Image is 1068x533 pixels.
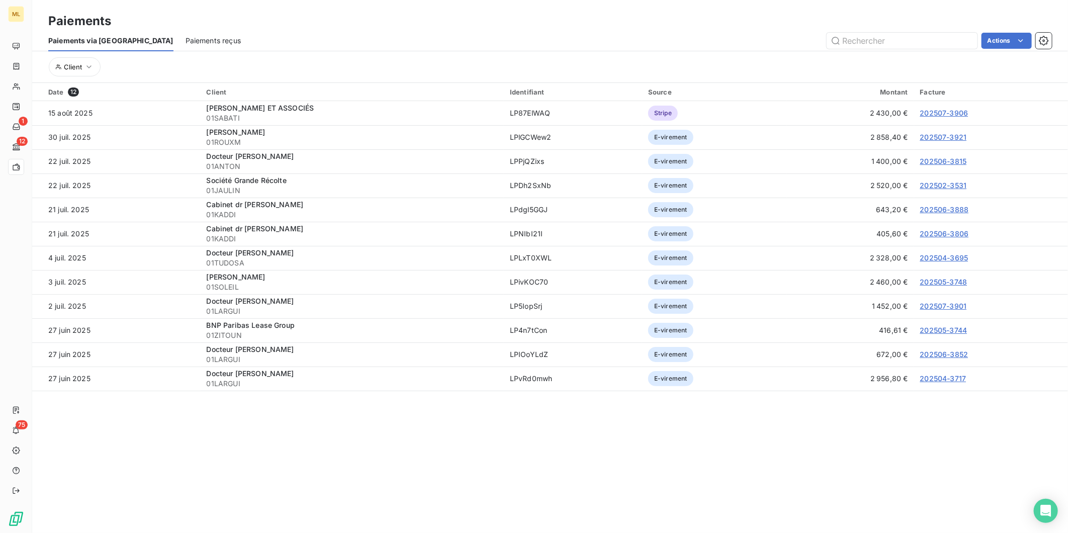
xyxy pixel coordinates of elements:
a: 202502-3531 [920,181,967,190]
span: 01LARGUI [207,306,498,316]
a: 1 [8,119,24,135]
span: Société Grande Récolte [207,176,287,185]
td: 27 juin 2025 [32,342,201,367]
a: 202506-3852 [920,350,968,359]
td: LPLxT0XWL [504,246,642,270]
td: LPivKOC70 [504,270,642,294]
td: 22 juil. 2025 [32,173,201,198]
span: 01KADDI [207,210,498,220]
td: LPvRd0mwh [504,367,642,391]
div: Date [48,87,195,97]
span: 01LARGUI [207,379,498,389]
a: 202504-3717 [920,374,966,383]
span: E-virement [648,178,693,193]
span: Docteur [PERSON_NAME] [207,369,294,378]
div: Identifiant [510,88,636,96]
td: 2 460,00 € [787,270,914,294]
span: E-virement [648,299,693,314]
span: Stripe [648,106,678,121]
span: [PERSON_NAME] [207,128,265,136]
a: 202504-3695 [920,253,968,262]
div: Facture [920,88,1062,96]
span: E-virement [648,275,693,290]
span: Cabinet dr [PERSON_NAME] [207,224,304,233]
td: 672,00 € [787,342,914,367]
span: E-virement [648,154,693,169]
a: 202505-3748 [920,278,967,286]
span: 01TUDOSA [207,258,498,268]
span: 75 [16,420,28,429]
td: 2 430,00 € [787,101,914,125]
span: 01SOLEIL [207,282,498,292]
td: LP87ElWAQ [504,101,642,125]
span: BNP Paribas Lease Group [207,321,295,329]
div: Open Intercom Messenger [1034,499,1058,523]
td: 2 956,80 € [787,367,914,391]
a: 202507-3921 [920,133,967,141]
td: 643,20 € [787,198,914,222]
span: Paiements via [GEOGRAPHIC_DATA] [48,36,173,46]
span: [PERSON_NAME] ET ASSOCIÉS [207,104,314,112]
button: Client [49,57,101,76]
td: 4 juil. 2025 [32,246,201,270]
span: 12 [68,87,79,97]
td: LP4n7tCon [504,318,642,342]
td: 30 juil. 2025 [32,125,201,149]
span: 01ZITOUN [207,330,498,340]
td: 2 858,40 € [787,125,914,149]
td: LPNIbI21I [504,222,642,246]
span: Paiements reçus [186,36,241,46]
td: 27 juin 2025 [32,318,201,342]
span: 01LARGUI [207,354,498,365]
span: 12 [17,137,28,146]
span: E-virement [648,202,693,217]
button: Actions [982,33,1032,49]
td: 21 juil. 2025 [32,222,201,246]
td: 416,61 € [787,318,914,342]
td: 27 juin 2025 [32,367,201,391]
div: Client [207,88,498,96]
a: 12 [8,139,24,155]
td: 21 juil. 2025 [32,198,201,222]
span: 1 [19,117,28,126]
span: Docteur [PERSON_NAME] [207,248,294,257]
div: ML [8,6,24,22]
span: E-virement [648,371,693,386]
td: LP5IopSrj [504,294,642,318]
a: 202507-3901 [920,302,967,310]
span: E-virement [648,226,693,241]
td: 15 août 2025 [32,101,201,125]
div: Montant [793,88,908,96]
a: 202506-3888 [920,205,969,214]
td: 1 452,00 € [787,294,914,318]
span: Docteur [PERSON_NAME] [207,345,294,353]
td: 22 juil. 2025 [32,149,201,173]
td: 1 400,00 € [787,149,914,173]
a: 202506-3815 [920,157,967,165]
span: [PERSON_NAME] [207,273,265,281]
span: 01ANTON [207,161,498,171]
h3: Paiements [48,12,111,30]
td: 2 520,00 € [787,173,914,198]
span: E-virement [648,130,693,145]
span: E-virement [648,250,693,265]
span: Client [64,63,82,71]
span: Docteur [PERSON_NAME] [207,297,294,305]
img: Logo LeanPay [8,511,24,527]
td: 2 juil. 2025 [32,294,201,318]
span: Docteur [PERSON_NAME] [207,152,294,160]
a: 202506-3806 [920,229,969,238]
span: 01ROUXM [207,137,498,147]
td: 405,60 € [787,222,914,246]
td: LPdgl5GGJ [504,198,642,222]
td: LPDh2SxNb [504,173,642,198]
span: E-virement [648,347,693,362]
a: 202505-3744 [920,326,967,334]
span: 01KADDI [207,234,498,244]
td: LPPjQZixs [504,149,642,173]
span: 01JAULIN [207,186,498,196]
span: E-virement [648,323,693,338]
div: Source [648,88,781,96]
td: 3 juil. 2025 [32,270,201,294]
a: 202507-3906 [920,109,968,117]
